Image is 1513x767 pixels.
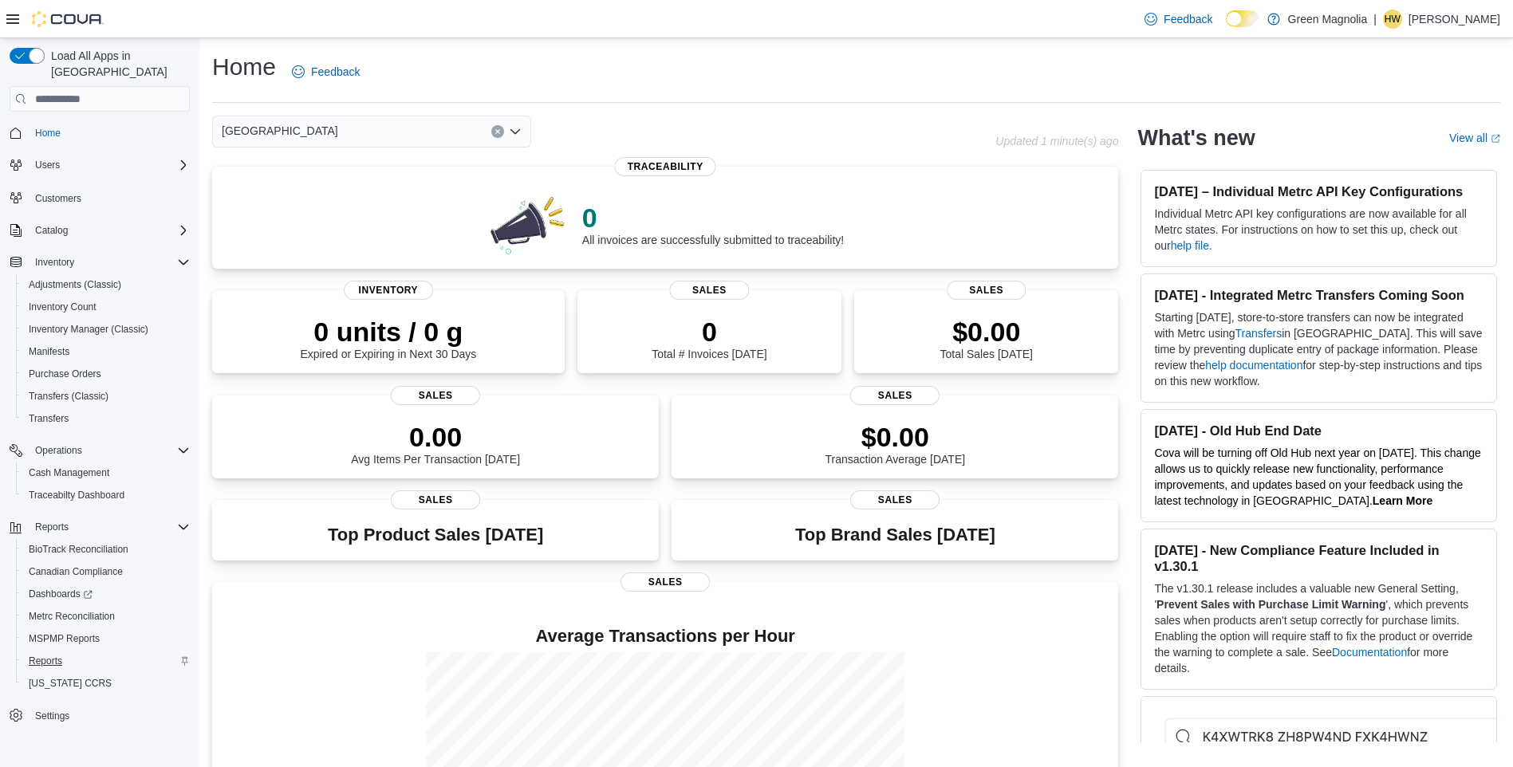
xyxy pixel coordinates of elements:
[35,224,68,237] span: Catalog
[328,525,543,545] h3: Top Product Sales [DATE]
[22,275,128,294] a: Adjustments (Classic)
[22,674,190,693] span: Washington CCRS
[16,538,196,560] button: BioTrack Reconciliation
[615,157,716,176] span: Traceability
[29,632,100,645] span: MSPMP Reports
[29,543,128,556] span: BioTrack Reconciliation
[1226,27,1227,28] span: Dark Mode
[1154,287,1483,303] h3: [DATE] - Integrated Metrc Transfers Coming Soon
[29,124,67,143] a: Home
[3,516,196,538] button: Reports
[670,281,749,300] span: Sales
[1154,183,1483,199] h3: [DATE] – Individual Metrc API Key Configurations
[29,390,108,403] span: Transfers (Classic)
[22,562,129,581] a: Canadian Compliance
[16,407,196,430] button: Transfers
[1137,125,1255,151] h2: What's new
[286,56,366,88] a: Feedback
[22,342,190,361] span: Manifests
[582,202,844,246] div: All invoices are successfully submitted to traceability!
[22,486,190,505] span: Traceabilty Dashboard
[22,584,99,604] a: Dashboards
[29,441,190,460] span: Operations
[1205,359,1302,372] a: help documentation
[29,345,69,358] span: Manifests
[29,155,190,175] span: Users
[29,441,89,460] button: Operations
[1138,3,1219,35] a: Feedback
[3,121,196,144] button: Home
[29,253,81,272] button: Inventory
[16,296,196,318] button: Inventory Count
[300,316,476,348] p: 0 units / 0 g
[3,439,196,462] button: Operations
[1491,134,1500,144] svg: External link
[35,192,81,205] span: Customers
[35,710,69,722] span: Settings
[22,486,131,505] a: Traceabilty Dashboard
[16,627,196,650] button: MSPMP Reports
[29,221,190,240] span: Catalog
[3,704,196,727] button: Settings
[3,186,196,209] button: Customers
[35,256,74,269] span: Inventory
[652,316,766,348] p: 0
[825,421,966,466] div: Transaction Average [DATE]
[1373,10,1377,29] p: |
[29,517,75,537] button: Reports
[16,385,196,407] button: Transfers (Classic)
[29,489,124,501] span: Traceabilty Dashboard
[1154,542,1483,574] h3: [DATE] - New Compliance Feature Included in v1.30.1
[1373,494,1432,507] a: Learn More
[22,275,190,294] span: Adjustments (Classic)
[29,301,97,313] span: Inventory Count
[29,655,62,667] span: Reports
[16,273,196,296] button: Adjustments (Classic)
[22,320,190,339] span: Inventory Manager (Classic)
[16,462,196,484] button: Cash Management
[850,490,940,509] span: Sales
[3,251,196,273] button: Inventory
[391,386,480,405] span: Sales
[22,409,75,428] a: Transfers
[29,323,148,336] span: Inventory Manager (Classic)
[1385,10,1401,29] span: HW
[22,540,190,559] span: BioTrack Reconciliation
[29,187,190,207] span: Customers
[344,281,433,300] span: Inventory
[32,11,104,27] img: Cova
[487,192,569,256] img: 0
[16,672,196,694] button: [US_STATE] CCRS
[825,421,966,453] p: $0.00
[509,125,522,138] button: Open list of options
[652,316,766,360] div: Total # Invoices [DATE]
[16,363,196,385] button: Purchase Orders
[29,155,66,175] button: Users
[351,421,520,453] p: 0.00
[1449,132,1500,144] a: View allExternal link
[29,677,112,690] span: [US_STATE] CCRS
[29,278,121,291] span: Adjustments (Classic)
[225,627,1105,646] h4: Average Transactions per Hour
[22,607,121,626] a: Metrc Reconciliation
[22,342,76,361] a: Manifests
[16,650,196,672] button: Reports
[1154,423,1483,439] h3: [DATE] - Old Hub End Date
[29,610,115,623] span: Metrc Reconciliation
[22,463,190,482] span: Cash Management
[300,316,476,360] div: Expired or Expiring in Next 30 Days
[22,674,118,693] a: [US_STATE] CCRS
[29,588,93,600] span: Dashboards
[1154,446,1480,507] span: Cova will be turning off Old Hub next year on [DATE]. This change allows us to quickly release ne...
[16,318,196,340] button: Inventory Manager (Classic)
[1154,206,1483,254] p: Individual Metrc API key configurations are now available for all Metrc states. For instructions ...
[1154,309,1483,389] p: Starting [DATE], store-to-store transfers can now be integrated with Metrc using in [GEOGRAPHIC_D...
[351,421,520,466] div: Avg Items Per Transaction [DATE]
[621,572,710,592] span: Sales
[22,463,116,482] a: Cash Management
[22,387,115,406] a: Transfers (Classic)
[850,386,940,405] span: Sales
[29,368,101,380] span: Purchase Orders
[1235,327,1283,340] a: Transfers
[582,202,844,234] p: 0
